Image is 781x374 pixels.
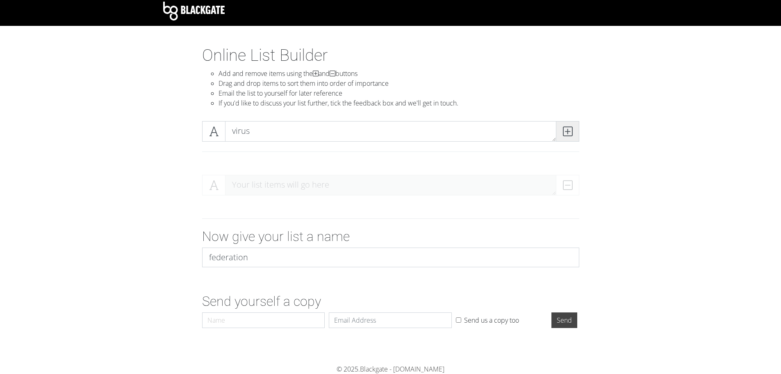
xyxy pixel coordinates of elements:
div: © 2025. [163,364,618,374]
h2: Now give your list a name [202,229,579,244]
input: My amazing list... [202,248,579,267]
label: Send us a copy too [464,315,519,325]
input: Send [551,312,577,328]
a: Blackgate - [DOMAIN_NAME] [360,365,444,374]
li: If you'd like to discuss your list further, tick the feedback box and we'll get in touch. [219,98,579,108]
li: Add and remove items using the and buttons [219,69,579,78]
h2: Send yourself a copy [202,294,579,309]
h1: Online List Builder [202,46,579,65]
img: Blackgate [163,2,225,21]
input: Email Address [329,312,452,328]
li: Email the list to yourself for later reference [219,88,579,98]
input: Name [202,312,325,328]
li: Drag and drop items to sort them into order of importance [219,78,579,88]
